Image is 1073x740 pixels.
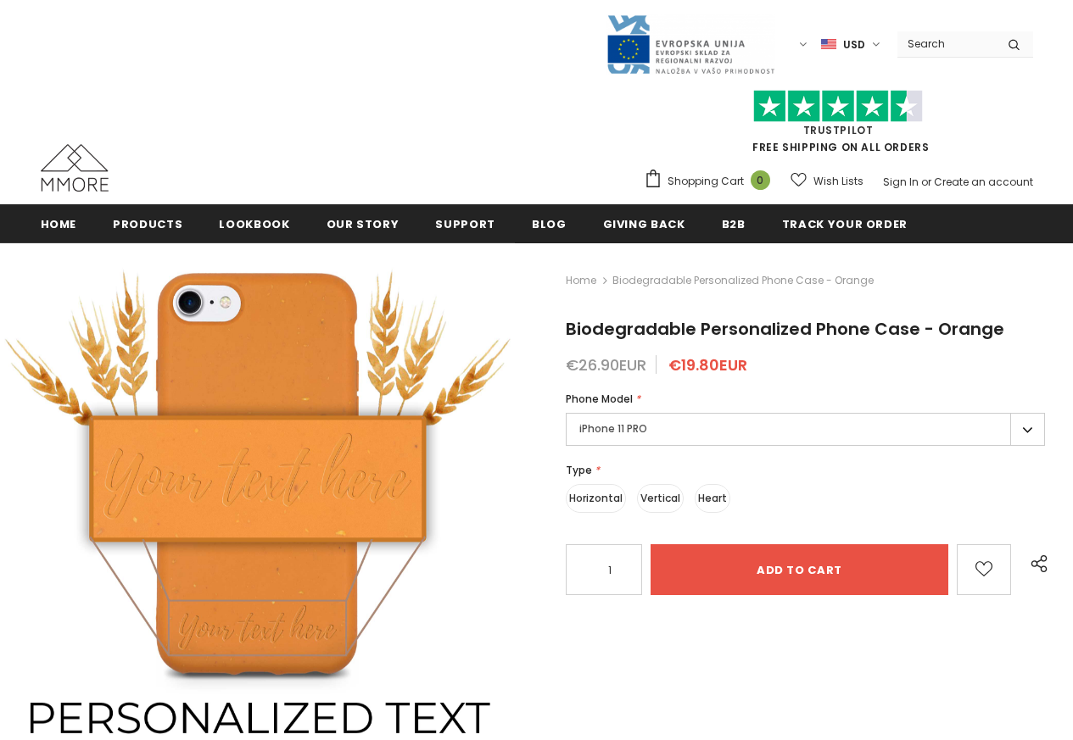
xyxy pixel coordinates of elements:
[566,484,626,513] label: Horizontal
[897,31,995,56] input: Search Site
[532,216,567,232] span: Blog
[637,484,684,513] label: Vertical
[606,36,775,51] a: Javni Razpis
[883,175,919,189] a: Sign In
[113,216,182,232] span: Products
[606,14,775,75] img: Javni Razpis
[722,216,746,232] span: B2B
[668,354,747,376] span: €19.80EUR
[695,484,730,513] label: Heart
[921,175,931,189] span: or
[843,36,865,53] span: USD
[803,123,874,137] a: Trustpilot
[566,463,592,477] span: Type
[791,166,863,196] a: Wish Lists
[651,544,948,595] input: Add to cart
[41,144,109,192] img: MMORE Cases
[566,413,1045,446] label: iPhone 11 PRO
[603,216,685,232] span: Giving back
[722,204,746,242] a: B2B
[782,216,908,232] span: Track your order
[644,97,1033,154] span: FREE SHIPPING ON ALL ORDERS
[41,216,77,232] span: Home
[327,204,400,242] a: Our Story
[566,392,633,406] span: Phone Model
[612,270,874,291] span: Biodegradable Personalized Phone Case - Orange
[751,170,770,190] span: 0
[566,317,1004,341] span: Biodegradable Personalized Phone Case - Orange
[603,204,685,242] a: Giving back
[219,216,289,232] span: Lookbook
[566,270,596,291] a: Home
[41,204,77,242] a: Home
[782,204,908,242] a: Track your order
[668,173,744,190] span: Shopping Cart
[566,354,646,376] span: €26.90EUR
[435,204,495,242] a: support
[753,90,923,123] img: Trust Pilot Stars
[327,216,400,232] span: Our Story
[435,216,495,232] span: support
[219,204,289,242] a: Lookbook
[113,204,182,242] a: Products
[934,175,1033,189] a: Create an account
[644,169,779,194] a: Shopping Cart 0
[821,37,836,52] img: USD
[813,173,863,190] span: Wish Lists
[532,204,567,242] a: Blog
